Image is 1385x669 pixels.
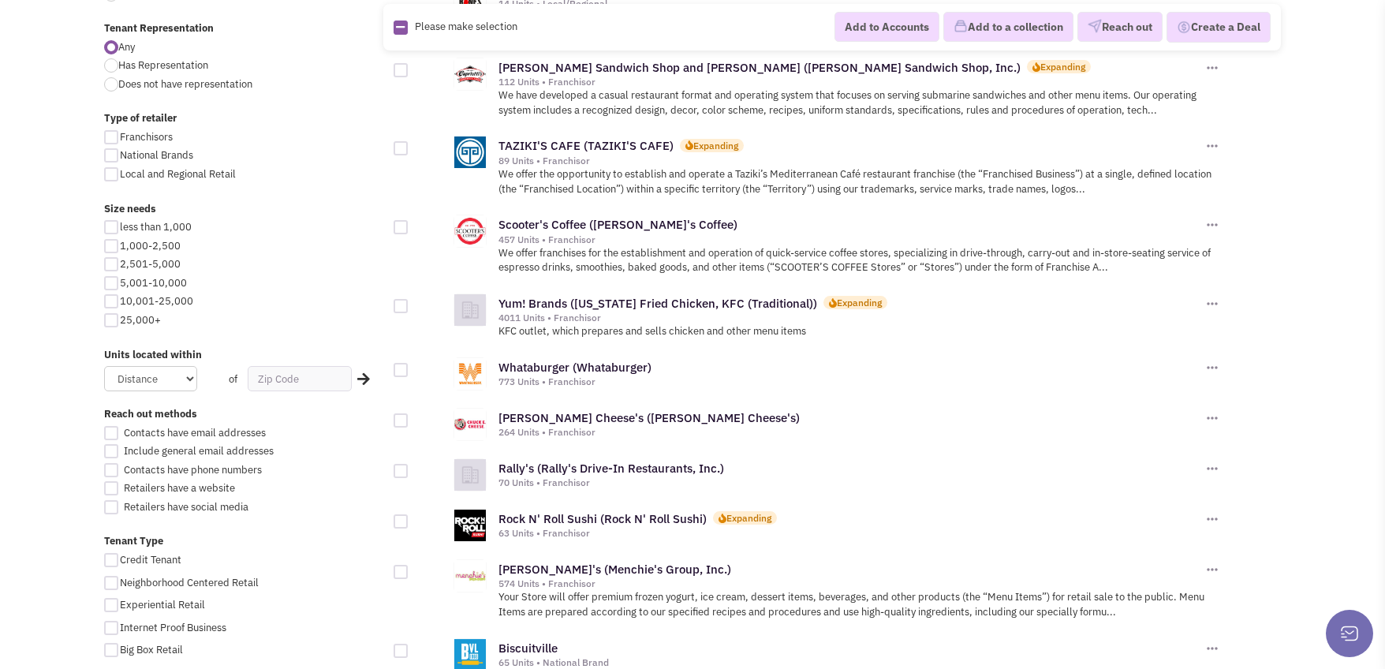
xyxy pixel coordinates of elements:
span: Retailers have a website [124,481,235,495]
div: 457 Units • Franchisor [498,234,1202,246]
img: Deal-Dollar.png [1177,19,1191,36]
span: 5,001-10,000 [120,276,187,290]
span: less than 1,000 [120,220,192,234]
img: Rectangle.png [394,21,408,35]
button: Reach out [1077,13,1163,43]
p: We offer franchises for the establishment and operation of quick-service coffee stores, specializ... [498,246,1220,275]
span: National Brands [120,148,193,162]
div: Expanding [837,296,882,309]
input: Zip Code [248,366,352,391]
button: Add to Accounts [834,12,939,42]
div: 264 Units • Franchisor [498,426,1202,439]
a: Whataburger (Whataburger) [498,360,651,375]
span: Include general email addresses [124,444,274,458]
span: of [229,372,237,386]
span: Experiential Retail [120,598,205,611]
button: Add to a collection [943,13,1073,43]
div: Expanding [693,139,738,152]
div: Search Nearby [347,369,372,390]
div: Expanding [1040,60,1085,73]
span: Contacts have email addresses [124,426,266,439]
span: Any [118,40,135,54]
span: Has Representation [118,58,208,72]
img: icon-collection-lavender.png [954,20,968,34]
span: Big Box Retail [120,643,183,656]
div: 4011 Units • Franchisor [498,312,1202,324]
a: TAZIKI'S CAFE (TAZIKI'S CAFE) [498,138,674,153]
p: KFC outlet, which prepares and sells chicken and other menu items [498,324,1220,339]
span: Credit Tenant [120,553,181,566]
span: 10,001-25,000 [120,294,193,308]
label: Reach out methods [104,407,383,422]
span: 25,000+ [120,313,161,327]
span: 1,000-2,500 [120,239,181,252]
a: [PERSON_NAME] Sandwich Shop and [PERSON_NAME] ([PERSON_NAME] Sandwich Shop, Inc.) [498,60,1021,75]
span: Neighborhood Centered Retail [120,576,259,589]
div: 574 Units • Franchisor [498,577,1202,590]
div: 65 Units • National Brand [498,656,1202,669]
span: Does not have representation [118,77,252,91]
span: Contacts have phone numbers [124,463,262,477]
label: Type of retailer [104,111,383,126]
span: 2,501-5,000 [120,257,181,271]
div: 70 Units • Franchisor [498,477,1202,489]
span: Internet Proof Business [120,621,226,634]
a: Rock N' Roll Sushi (Rock N' Roll Sushi) [498,511,707,526]
label: Tenant Type [104,534,383,549]
div: 89 Units • Franchisor [498,155,1202,167]
p: Your Store will offer premium frozen yogurt, ice cream, dessert items, beverages, and other produ... [498,590,1220,619]
label: Size needs [104,202,383,217]
div: Expanding [726,511,771,525]
span: Franchisors [120,130,173,144]
a: Biscuitville [498,641,558,656]
div: 112 Units • Franchisor [498,76,1202,88]
a: Rally's (Rally's Drive-In Restaurants, Inc.) [498,461,724,476]
a: [PERSON_NAME]'s (Menchie's Group, Inc.) [498,562,731,577]
p: We offer the opportunity to establish and operate a Taziki’s Mediterranean Café restaurant franch... [498,167,1220,196]
a: [PERSON_NAME] Cheese's ([PERSON_NAME] Cheese's) [498,410,800,425]
span: Please make selection [415,20,517,33]
div: 63 Units • Franchisor [498,527,1202,540]
p: We have developed a casual restaurant format and operating system that focuses on serving submari... [498,88,1220,118]
span: Retailers have social media [124,500,248,514]
img: VectorPaper_Plane.png [1088,20,1102,34]
a: Scooter's Coffee ([PERSON_NAME]'s Coffee) [498,217,737,232]
div: 773 Units • Franchisor [498,376,1202,388]
a: Yum! Brands ([US_STATE] Fried Chicken, KFC (Traditional)) [498,296,817,311]
button: Create a Deal [1167,12,1271,43]
span: Local and Regional Retail [120,167,236,181]
label: Tenant Representation [104,21,383,36]
label: Units located within [104,348,383,363]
